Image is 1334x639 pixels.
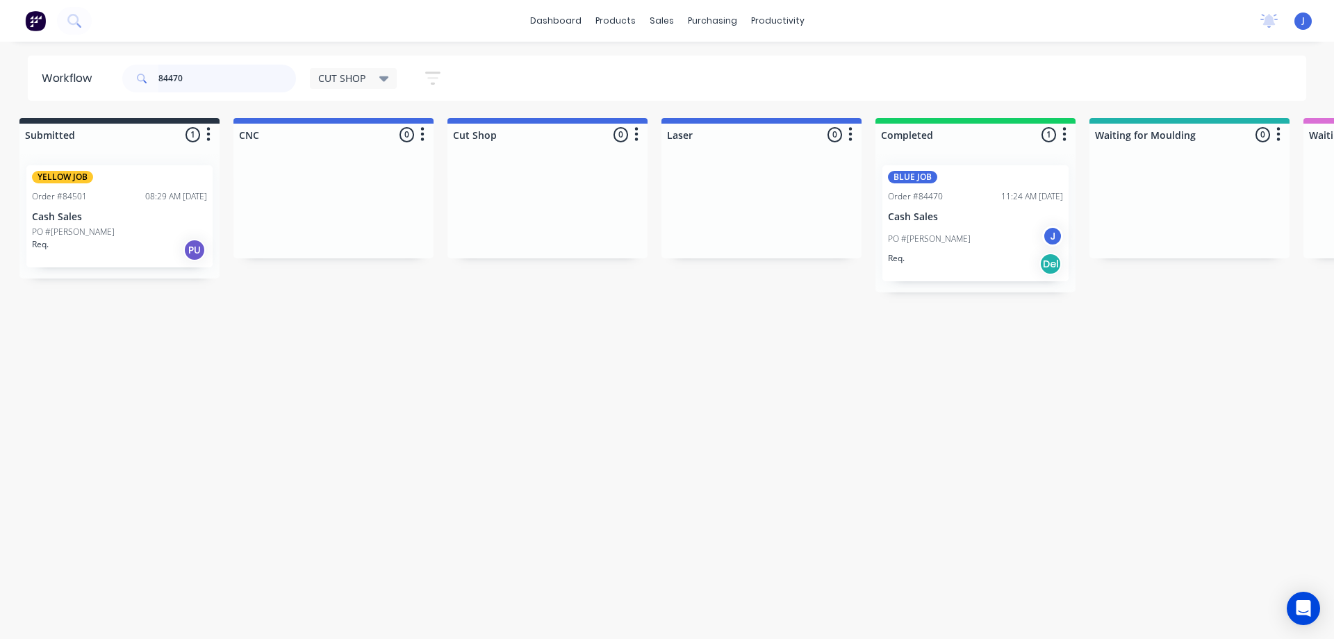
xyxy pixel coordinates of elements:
[32,171,93,183] div: YELLOW JOB
[32,238,49,251] p: Req.
[744,10,812,31] div: productivity
[643,10,681,31] div: sales
[1287,592,1320,625] div: Open Intercom Messenger
[882,165,1069,281] div: BLUE JOBOrder #8447011:24 AM [DATE]Cash SalesPO #[PERSON_NAME]JReq.Del
[32,226,115,238] p: PO #[PERSON_NAME]
[145,190,207,203] div: 08:29 AM [DATE]
[1039,253,1062,275] div: Del
[888,233,971,245] p: PO #[PERSON_NAME]
[25,10,46,31] img: Factory
[32,190,87,203] div: Order #84501
[888,190,943,203] div: Order #84470
[1302,15,1305,27] span: J
[183,239,206,261] div: PU
[888,171,937,183] div: BLUE JOB
[1001,190,1063,203] div: 11:24 AM [DATE]
[42,70,99,87] div: Workflow
[588,10,643,31] div: products
[158,65,296,92] input: Search for orders...
[32,211,207,223] p: Cash Sales
[1042,226,1063,247] div: J
[523,10,588,31] a: dashboard
[888,252,905,265] p: Req.
[681,10,744,31] div: purchasing
[888,211,1063,223] p: Cash Sales
[318,71,365,85] span: CUT SHOP
[26,165,213,267] div: YELLOW JOBOrder #8450108:29 AM [DATE]Cash SalesPO #[PERSON_NAME]Req.PU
